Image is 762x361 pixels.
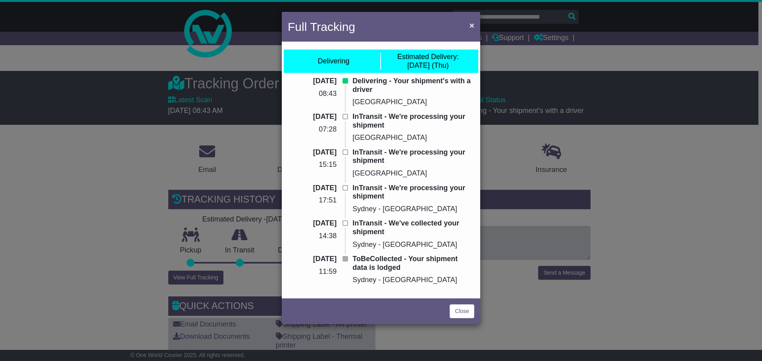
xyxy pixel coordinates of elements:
[288,219,337,228] p: [DATE]
[470,21,474,30] span: ×
[288,232,337,241] p: 14:38
[317,57,349,66] div: Delivering
[288,113,337,121] p: [DATE]
[352,113,474,130] p: InTransit - We're processing your shipment
[352,169,474,178] p: [GEOGRAPHIC_DATA]
[352,255,474,272] p: ToBeCollected - Your shipment data is lodged
[466,17,478,33] button: Close
[397,53,459,61] span: Estimated Delivery:
[352,219,474,236] p: InTransit - We've collected your shipment
[288,90,337,98] p: 08:43
[352,241,474,249] p: Sydney - [GEOGRAPHIC_DATA]
[288,267,337,276] p: 11:59
[288,148,337,157] p: [DATE]
[352,134,474,142] p: [GEOGRAPHIC_DATA]
[288,77,337,86] p: [DATE]
[352,98,474,107] p: [GEOGRAPHIC_DATA]
[288,160,337,169] p: 15:15
[352,77,474,94] p: Delivering - Your shipment's with a driver
[288,184,337,193] p: [DATE]
[288,18,355,36] h4: Full Tracking
[352,184,474,201] p: InTransit - We're processing your shipment
[450,304,474,318] a: Close
[352,148,474,165] p: InTransit - We're processing your shipment
[288,196,337,205] p: 17:51
[288,125,337,134] p: 07:28
[352,205,474,214] p: Sydney - [GEOGRAPHIC_DATA]
[397,53,459,70] div: [DATE] (Thu)
[288,255,337,264] p: [DATE]
[352,276,474,285] p: Sydney - [GEOGRAPHIC_DATA]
